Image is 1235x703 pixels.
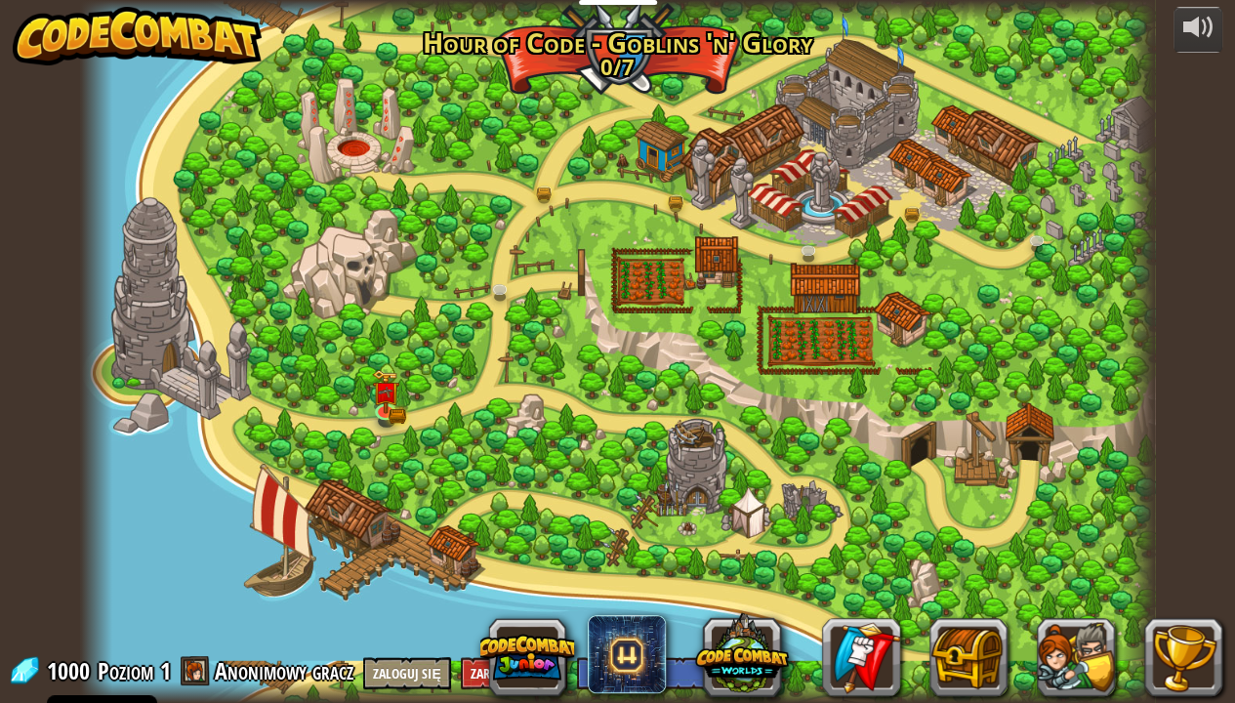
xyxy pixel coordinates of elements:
button: Zarejestruj się [461,657,567,689]
img: level-banner-unlock.png [373,370,399,414]
button: Zaloguj się [363,657,451,689]
img: CodeCombat - Learn how to code by playing a game [13,7,263,65]
img: portrait.png [378,387,393,398]
button: Dopasuj głośność [1173,7,1222,53]
span: Anonimowy gracz [215,655,353,686]
span: Poziom [98,655,153,687]
span: 1000 [47,655,96,686]
span: 1 [160,655,171,686]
